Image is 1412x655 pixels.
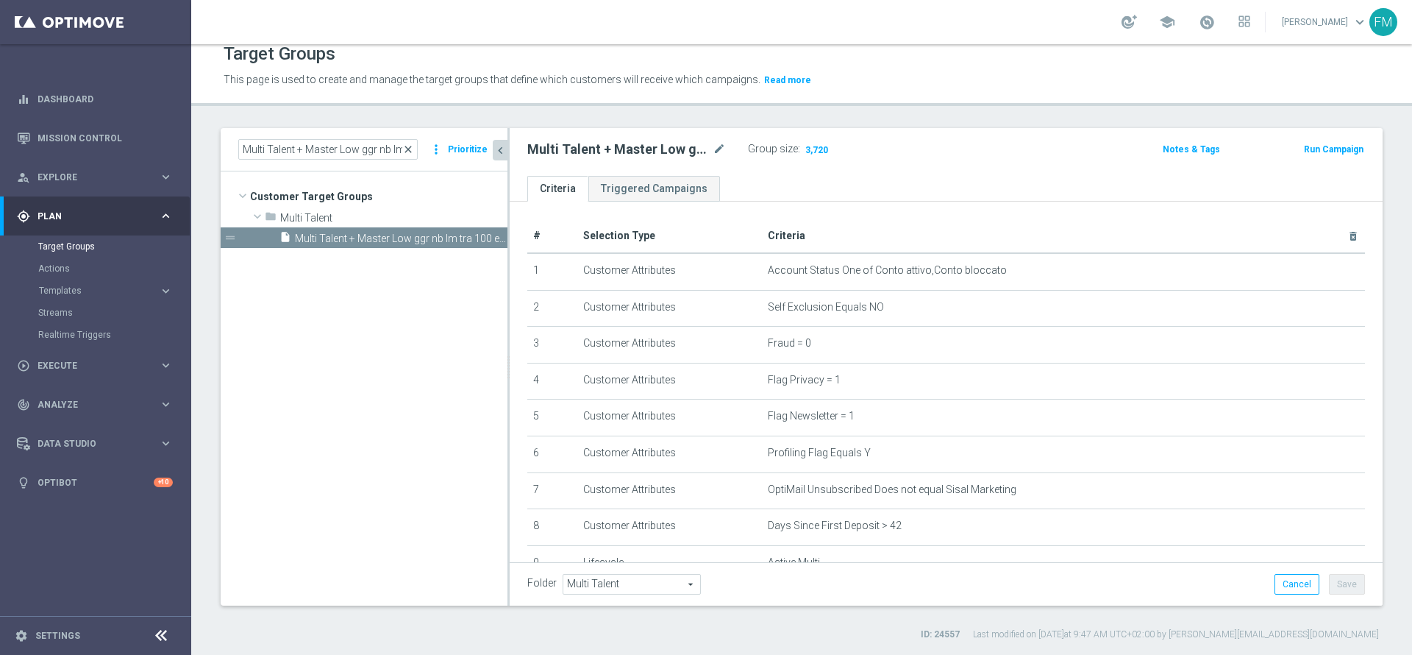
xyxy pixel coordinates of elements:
[16,360,174,372] div: play_circle_outline Execute keyboard_arrow_right
[35,631,80,640] a: Settings
[921,629,960,641] label: ID: 24557
[493,140,507,160] button: chevron_left
[38,361,159,370] span: Execute
[279,231,291,248] i: insert_drive_file
[38,118,173,157] a: Mission Control
[527,219,577,253] th: #
[17,463,173,502] div: Optibot
[238,139,418,160] input: Quick find group or folder
[1274,574,1319,595] button: Cancel
[588,176,720,202] a: Triggered Campaigns
[38,285,174,297] button: Templates keyboard_arrow_right
[577,327,762,364] td: Customer Attributes
[17,398,159,411] div: Analyze
[16,93,174,105] div: equalizer Dashboard
[17,476,30,489] i: lightbulb
[527,290,577,327] td: 2
[38,212,159,221] span: Plan
[280,212,507,224] span: Multi Talent
[429,139,443,160] i: more_vert
[527,327,577,364] td: 3
[768,447,871,459] span: Profiling Flag Equals Y
[17,359,30,372] i: play_circle_outline
[527,472,577,509] td: 7
[38,329,153,341] a: Realtime Triggers
[38,236,190,258] div: Target Groups
[17,93,30,106] i: equalizer
[38,263,153,275] a: Actions
[38,400,159,409] span: Analyze
[16,438,174,450] button: Data Studio keyboard_arrow_right
[1369,8,1397,36] div: FM
[1302,141,1365,157] button: Run Campaign
[16,477,174,489] button: lightbulb Optibot +10
[17,79,173,118] div: Dashboard
[577,219,762,253] th: Selection Type
[17,359,159,372] div: Execute
[763,72,813,88] button: Read more
[159,170,173,184] i: keyboard_arrow_right
[159,284,173,298] i: keyboard_arrow_right
[38,258,190,280] div: Actions
[39,286,159,295] div: Templates
[577,400,762,436] td: Customer Attributes
[577,363,762,400] td: Customer Attributes
[577,545,762,582] td: Lifecycle
[1161,141,1222,157] button: Notes & Tags
[1347,230,1359,242] i: delete_forever
[768,337,811,350] span: Fraud = 0
[1159,14,1175,30] span: school
[973,629,1379,641] label: Last modified on [DATE] at 9:47 AM UTC+02:00 by [PERSON_NAME][EMAIL_ADDRESS][DOMAIN_NAME]
[527,436,577,472] td: 6
[768,520,902,532] span: Days Since First Deposit > 42
[15,629,28,642] i: settings
[527,176,588,202] a: Criteria
[804,144,830,158] span: 3,720
[159,436,173,450] i: keyboard_arrow_right
[38,307,153,319] a: Streams
[402,144,414,155] span: close
[224,74,760,85] span: This page is used to create and manage the target groups that define which customers will receive...
[798,143,800,155] label: :
[527,363,577,400] td: 4
[154,478,173,487] div: +10
[1352,14,1368,30] span: keyboard_arrow_down
[38,280,190,302] div: Templates
[38,173,159,182] span: Explore
[38,79,173,118] a: Dashboard
[250,186,507,207] span: Customer Target Groups
[159,397,173,411] i: keyboard_arrow_right
[17,171,30,184] i: person_search
[768,230,805,241] span: Criteria
[713,141,726,158] i: mode_edit
[16,132,174,144] div: Mission Control
[1329,574,1365,595] button: Save
[17,398,30,411] i: track_changes
[38,302,190,324] div: Streams
[159,358,173,372] i: keyboard_arrow_right
[16,171,174,183] button: person_search Explore keyboard_arrow_right
[39,286,144,295] span: Templates
[768,374,841,386] span: Flag Privacy = 1
[768,410,855,422] span: Flag Newsletter = 1
[16,399,174,411] button: track_changes Analyze keyboard_arrow_right
[17,437,159,450] div: Data Studio
[38,463,154,502] a: Optibot
[527,577,557,589] label: Folder
[577,436,762,472] td: Customer Attributes
[527,545,577,582] td: 9
[17,118,173,157] div: Mission Control
[748,143,798,155] label: Group size
[768,264,1007,277] span: Account Status One of Conto attivo,Conto bloccato
[224,43,335,65] h1: Target Groups
[768,301,884,314] span: Self Exclusion Equals NO
[577,290,762,327] td: Customer Attributes
[577,472,762,509] td: Customer Attributes
[16,210,174,222] button: gps_fixed Plan keyboard_arrow_right
[577,253,762,290] td: Customer Attributes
